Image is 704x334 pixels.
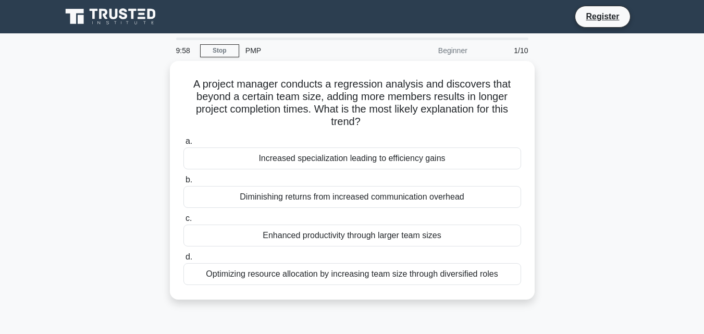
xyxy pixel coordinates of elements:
span: b. [186,175,192,184]
div: Optimizing resource allocation by increasing team size through diversified roles [183,263,521,285]
div: PMP [239,40,382,61]
a: Register [579,10,625,23]
span: c. [186,214,192,222]
h5: A project manager conducts a regression analysis and discovers that beyond a certain team size, a... [182,78,522,129]
div: 9:58 [170,40,200,61]
div: 1/10 [474,40,535,61]
a: Stop [200,44,239,57]
div: Increased specialization leading to efficiency gains [183,147,521,169]
div: Enhanced productivity through larger team sizes [183,225,521,246]
span: a. [186,137,192,145]
span: d. [186,252,192,261]
div: Beginner [382,40,474,61]
div: Diminishing returns from increased communication overhead [183,186,521,208]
